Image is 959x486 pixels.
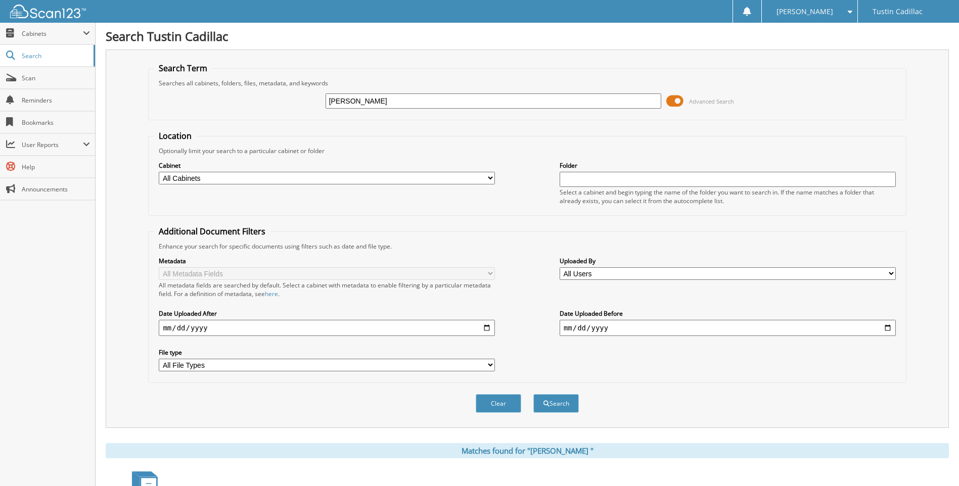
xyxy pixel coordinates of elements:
legend: Location [154,130,197,141]
label: Date Uploaded Before [560,309,896,318]
div: Searches all cabinets, folders, files, metadata, and keywords [154,79,900,87]
span: [PERSON_NAME] [777,9,833,15]
label: Folder [560,161,896,170]
a: here [265,289,278,298]
div: Enhance your search for specific documents using filters such as date and file type. [154,242,900,251]
div: All metadata fields are searched by default. Select a cabinet with metadata to enable filtering b... [159,281,495,298]
img: scan123-logo-white.svg [10,5,86,18]
span: Search [22,52,88,60]
span: Reminders [22,96,90,105]
label: Cabinet [159,161,495,170]
span: Bookmarks [22,118,90,127]
div: Optionally limit your search to a particular cabinet or folder [154,147,900,155]
span: User Reports [22,140,83,149]
label: Uploaded By [560,257,896,265]
legend: Additional Document Filters [154,226,270,237]
span: Cabinets [22,29,83,38]
button: Clear [476,394,521,413]
button: Search [533,394,579,413]
label: File type [159,348,495,357]
legend: Search Term [154,63,212,74]
span: Announcements [22,185,90,193]
input: end [560,320,896,336]
label: Metadata [159,257,495,265]
label: Date Uploaded After [159,309,495,318]
span: Help [22,163,90,171]
span: Scan [22,74,90,82]
div: Matches found for "[PERSON_NAME] " [106,443,949,458]
h1: Search Tustin Cadillac [106,28,949,44]
span: Advanced Search [689,98,734,105]
span: Tustin Cadillac [873,9,923,15]
input: start [159,320,495,336]
div: Select a cabinet and begin typing the name of the folder you want to search in. If the name match... [560,188,896,205]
